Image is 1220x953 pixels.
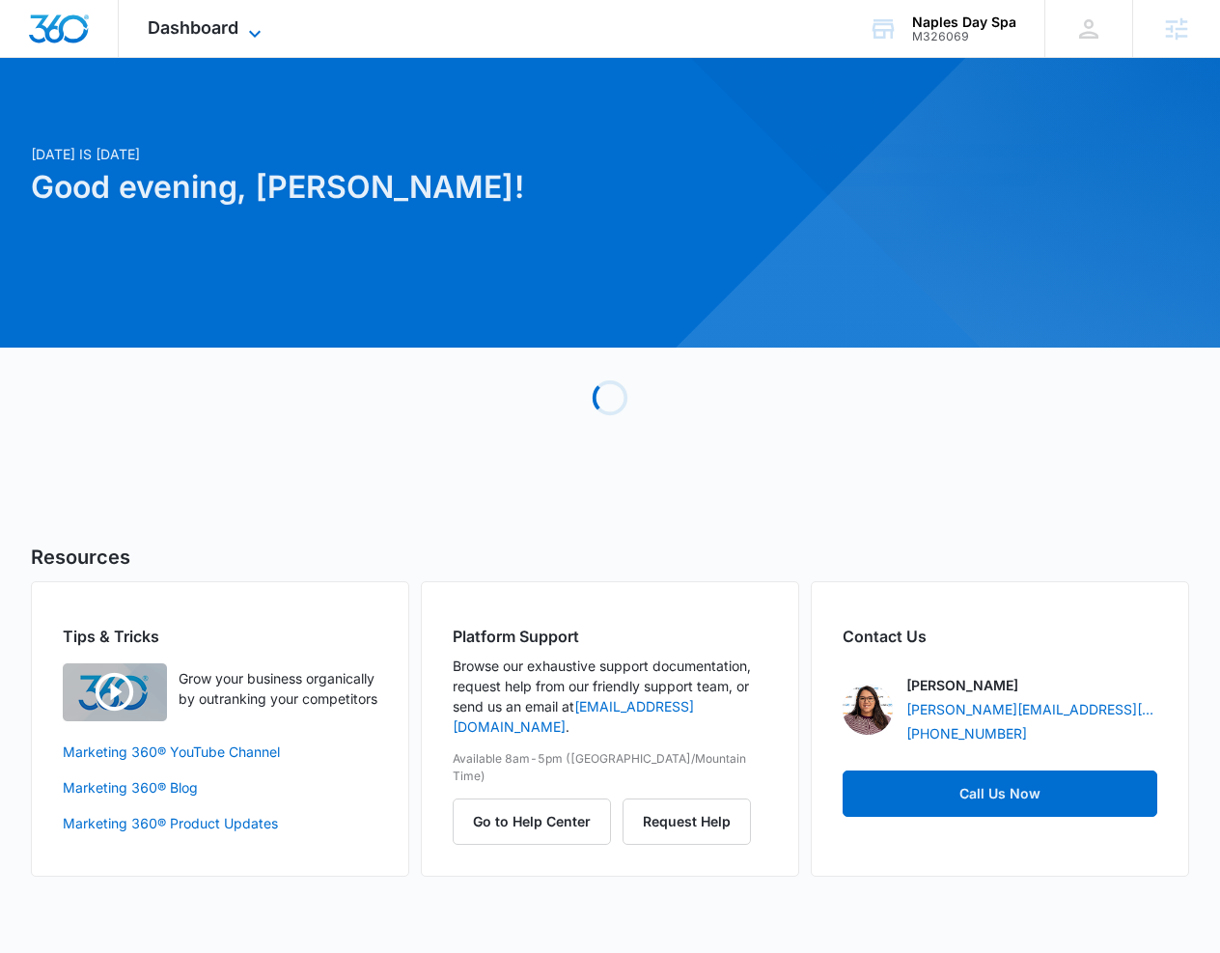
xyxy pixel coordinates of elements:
p: [PERSON_NAME] [906,675,1018,695]
img: Quick Overview Video [63,663,167,721]
p: Grow your business organically by outranking your competitors [179,668,377,709]
div: account id [912,30,1016,43]
span: Dashboard [148,17,238,38]
a: Marketing 360® Blog [63,777,377,798]
a: Marketing 360® YouTube Channel [63,742,377,762]
a: [PHONE_NUMBER] [906,723,1027,743]
h2: Tips & Tricks [63,625,377,648]
a: Go to Help Center [453,813,623,829]
h2: Platform Support [453,625,767,648]
h1: Good evening, [PERSON_NAME]! [31,164,795,210]
h2: Contact Us [843,625,1157,648]
p: Available 8am-5pm ([GEOGRAPHIC_DATA]/Mountain Time) [453,750,767,785]
div: account name [912,14,1016,30]
a: [PERSON_NAME][EMAIL_ADDRESS][PERSON_NAME][DOMAIN_NAME] [906,699,1157,719]
p: Browse our exhaustive support documentation, request help from our friendly support team, or send... [453,656,767,737]
button: Request Help [623,799,751,845]
a: Marketing 360® Product Updates [63,813,377,833]
a: Call Us Now [843,771,1157,817]
p: [DATE] is [DATE] [31,144,795,164]
img: Claudia Flores [843,685,893,735]
button: Go to Help Center [453,799,611,845]
a: Request Help [623,813,751,829]
h5: Resources [31,543,1189,572]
